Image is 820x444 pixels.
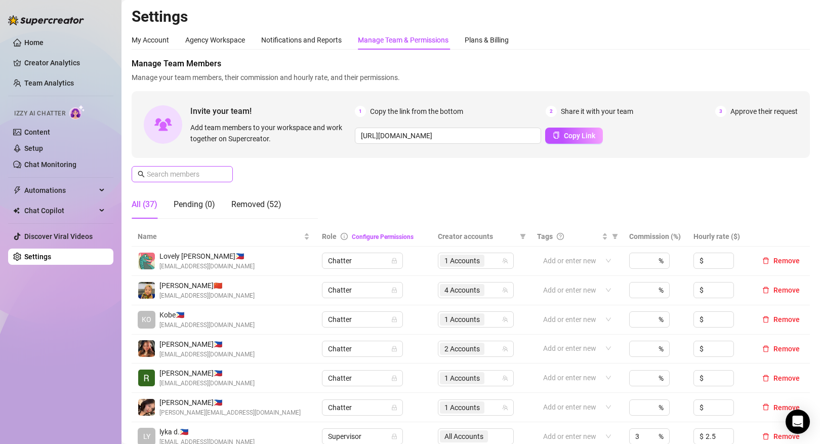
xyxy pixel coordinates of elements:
span: Chatter [328,400,397,415]
span: 1 Accounts [444,255,480,266]
span: [PERSON_NAME][EMAIL_ADDRESS][DOMAIN_NAME] [159,408,301,418]
span: Invite your team! [190,105,355,117]
span: 1 Accounts [440,313,484,326]
span: lyka d. 🇵🇭 [159,426,255,437]
button: Remove [758,255,804,267]
span: [EMAIL_ADDRESS][DOMAIN_NAME] [159,291,255,301]
span: [PERSON_NAME] 🇵🇭 [159,339,255,350]
span: Chat Copilot [24,203,96,219]
span: delete [762,345,769,352]
a: Discover Viral Videos [24,232,93,240]
span: 4 Accounts [444,285,480,296]
button: Remove [758,372,804,384]
span: Creator accounts [438,231,515,242]
span: delete [762,287,769,294]
span: filter [520,233,526,239]
span: lock [391,287,397,293]
button: Remove [758,343,804,355]
span: Approve their request [730,106,798,117]
span: 1 Accounts [444,373,480,384]
button: Remove [758,313,804,326]
span: 1 [355,106,366,117]
span: lock [391,258,397,264]
div: Plans & Billing [465,34,509,46]
span: LY [143,431,150,442]
img: Lovely Gablines [138,253,155,269]
div: Notifications and Reports [261,34,342,46]
span: 2 Accounts [444,343,480,354]
span: 3 [715,106,726,117]
span: team [502,258,508,264]
span: delete [762,433,769,440]
span: lock [391,405,397,411]
div: Removed (52) [231,198,281,211]
img: Riza Joy Barrera [138,370,155,386]
th: Name [132,227,316,247]
span: Chatter [328,341,397,356]
img: logo-BBDzfeDw.svg [8,15,84,25]
span: Add team members to your workspace and work together on Supercreator. [190,122,351,144]
div: Agency Workspace [185,34,245,46]
span: team [502,405,508,411]
img: AI Chatter [69,105,85,119]
a: Configure Permissions [352,233,414,240]
span: search [138,171,145,178]
span: Share it with your team [561,106,633,117]
span: team [502,287,508,293]
span: Chatter [328,253,397,268]
button: Remove [758,284,804,296]
span: [EMAIL_ADDRESS][DOMAIN_NAME] [159,379,255,388]
span: Copy the link from the bottom [370,106,463,117]
span: 2 Accounts [440,343,484,355]
a: Home [24,38,44,47]
span: Lovely [PERSON_NAME] 🇵🇭 [159,251,255,262]
span: [PERSON_NAME] 🇵🇭 [159,397,301,408]
button: Remove [758,430,804,442]
a: Creator Analytics [24,55,105,71]
span: thunderbolt [13,186,21,194]
img: Chat Copilot [13,207,20,214]
span: [PERSON_NAME] 🇵🇭 [159,368,255,379]
img: Joyce Valerio [138,399,155,416]
span: lock [391,433,397,439]
span: Tags [537,231,553,242]
span: Izzy AI Chatter [14,109,65,118]
span: 1 Accounts [444,314,480,325]
span: 1 Accounts [440,401,484,414]
span: 1 Accounts [440,372,484,384]
a: Chat Monitoring [24,160,76,169]
a: Setup [24,144,43,152]
span: [EMAIL_ADDRESS][DOMAIN_NAME] [159,350,255,359]
span: delete [762,375,769,382]
span: filter [518,229,528,244]
span: [EMAIL_ADDRESS][DOMAIN_NAME] [159,320,255,330]
span: team [502,316,508,322]
span: 1 Accounts [444,402,480,413]
span: Remove [773,403,800,412]
span: lock [391,346,397,352]
a: Team Analytics [24,79,74,87]
span: Remove [773,286,800,294]
span: question-circle [557,233,564,240]
div: Pending (0) [174,198,215,211]
th: Hourly rate ($) [687,227,752,247]
span: Supervisor [328,429,397,444]
span: Remove [773,345,800,353]
span: delete [762,316,769,323]
span: 1 Accounts [440,255,484,267]
span: KO [142,314,151,325]
button: Remove [758,401,804,414]
span: Role [322,232,337,240]
span: lock [391,375,397,381]
input: Search members [147,169,219,180]
span: Chatter [328,371,397,386]
span: Chatter [328,312,397,327]
div: All (37) [132,198,157,211]
span: Remove [773,315,800,324]
span: Chatter [328,282,397,298]
span: Manage Team Members [132,58,810,70]
img: Yvanne Pingol [138,282,155,299]
h2: Settings [132,7,810,26]
a: Content [24,128,50,136]
th: Commission (%) [623,227,688,247]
